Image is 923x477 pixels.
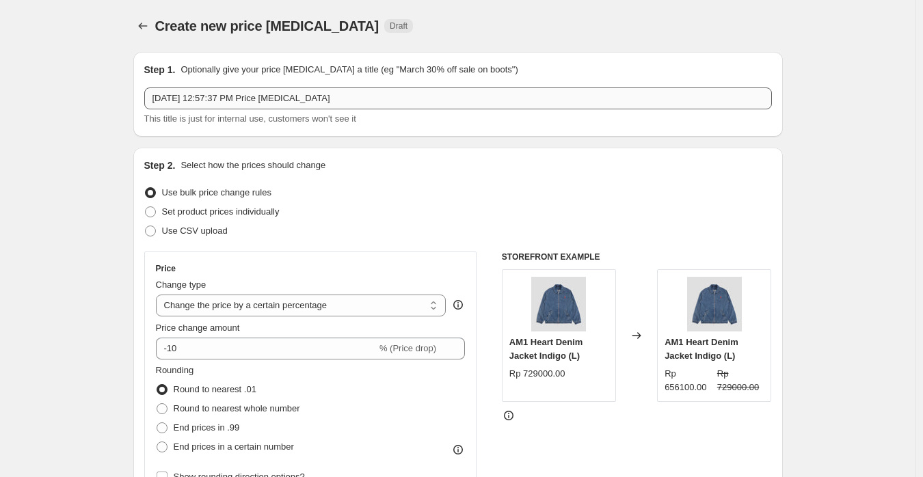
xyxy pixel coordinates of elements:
h3: Price [156,263,176,274]
span: Round to nearest whole number [174,403,300,413]
span: End prices in .99 [174,422,240,433]
input: -15 [156,338,377,359]
h6: STOREFRONT EXAMPLE [502,251,772,262]
p: Optionally give your price [MEDICAL_DATA] a title (eg "March 30% off sale on boots") [180,63,518,77]
div: Rp 656100.00 [665,367,712,394]
span: % (Price drop) [379,343,436,353]
h2: Step 2. [144,159,176,172]
input: 30% off holiday sale [144,87,772,109]
button: Price change jobs [133,16,152,36]
span: End prices in a certain number [174,441,294,452]
span: Create new price [MEDICAL_DATA] [155,18,379,33]
span: Change type [156,280,206,290]
span: Use bulk price change rules [162,187,271,197]
span: AM1 Heart Denim Jacket Indigo (L) [509,337,583,361]
span: Rounding [156,365,194,375]
strike: Rp 729000.00 [717,367,764,394]
div: Rp 729000.00 [509,367,565,381]
span: Draft [390,21,407,31]
img: 2a_2_80x.jpg [531,277,586,331]
span: Use CSV upload [162,226,228,236]
h2: Step 1. [144,63,176,77]
p: Select how the prices should change [180,159,325,172]
span: Set product prices individually [162,206,280,217]
span: Round to nearest .01 [174,384,256,394]
img: 2a_2_80x.jpg [687,277,742,331]
span: Price change amount [156,323,240,333]
span: AM1 Heart Denim Jacket Indigo (L) [665,337,738,361]
span: This title is just for internal use, customers won't see it [144,113,356,124]
div: help [451,298,465,312]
